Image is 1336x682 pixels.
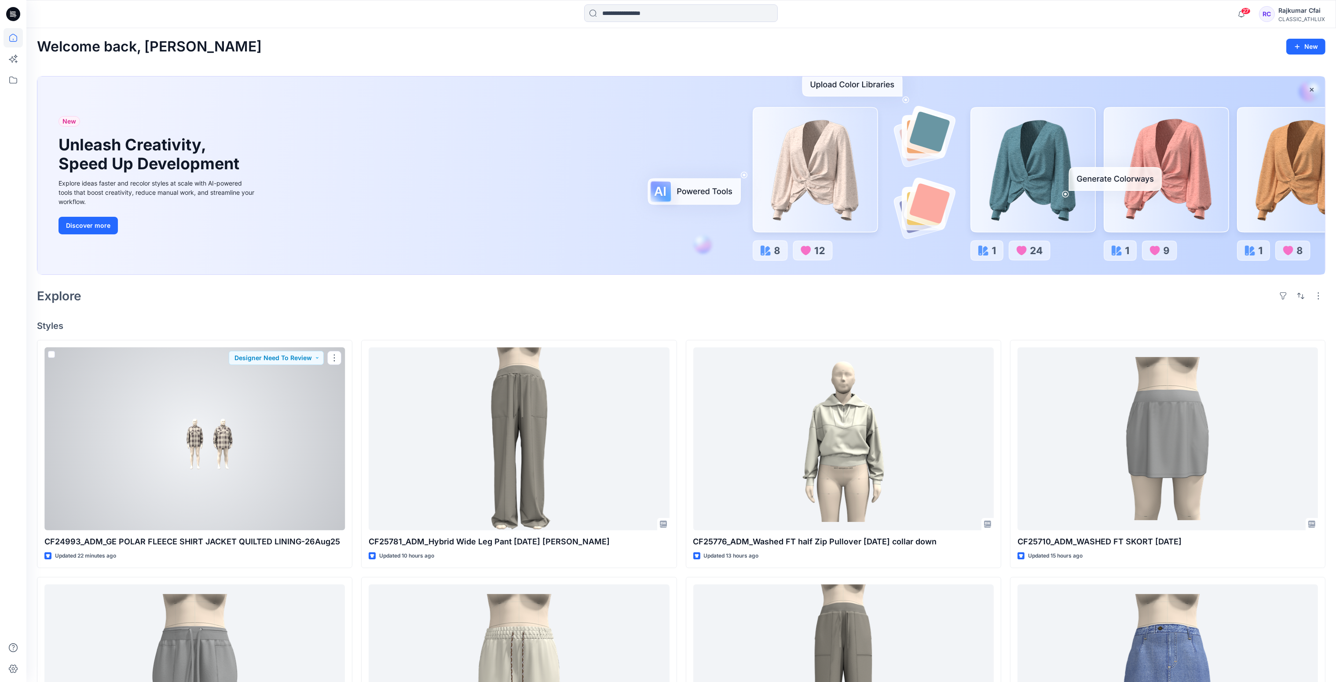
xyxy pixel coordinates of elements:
p: CF25781_ADM_Hybrid Wide Leg Pant [DATE] [PERSON_NAME] [369,536,669,548]
a: CF24993_ADM_GE POLAR FLEECE SHIRT JACKET QUILTED LINING-26Aug25 [44,347,345,531]
a: CF25776_ADM_Washed FT half Zip Pullover 25AUG25 collar down [693,347,994,531]
p: CF24993_ADM_GE POLAR FLEECE SHIRT JACKET QUILTED LINING-26Aug25 [44,536,345,548]
div: CLASSIC_ATHLUX [1278,16,1325,22]
p: CF25710_ADM_WASHED FT SKORT [DATE] [1018,536,1318,548]
div: RC [1259,6,1275,22]
a: CF25781_ADM_Hybrid Wide Leg Pant 26Aug25 Alisa [369,347,669,531]
a: Discover more [59,217,256,234]
h2: Welcome back, [PERSON_NAME] [37,39,262,55]
p: Updated 10 hours ago [379,551,434,561]
span: New [62,116,76,127]
h4: Styles [37,321,1325,331]
h2: Explore [37,289,81,303]
p: CF25776_ADM_Washed FT half Zip Pullover [DATE] collar down [693,536,994,548]
div: Explore ideas faster and recolor styles at scale with AI-powered tools that boost creativity, red... [59,179,256,206]
p: Updated 22 minutes ago [55,551,116,561]
p: Updated 13 hours ago [704,551,759,561]
span: 27 [1241,7,1251,15]
div: Rajkumar Cfai [1278,5,1325,16]
button: Discover more [59,217,118,234]
h1: Unleash Creativity, Speed Up Development [59,135,243,173]
p: Updated 15 hours ago [1028,551,1083,561]
a: CF25710_ADM_WASHED FT SKORT 26Aug25 [1018,347,1318,531]
button: New [1286,39,1325,55]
